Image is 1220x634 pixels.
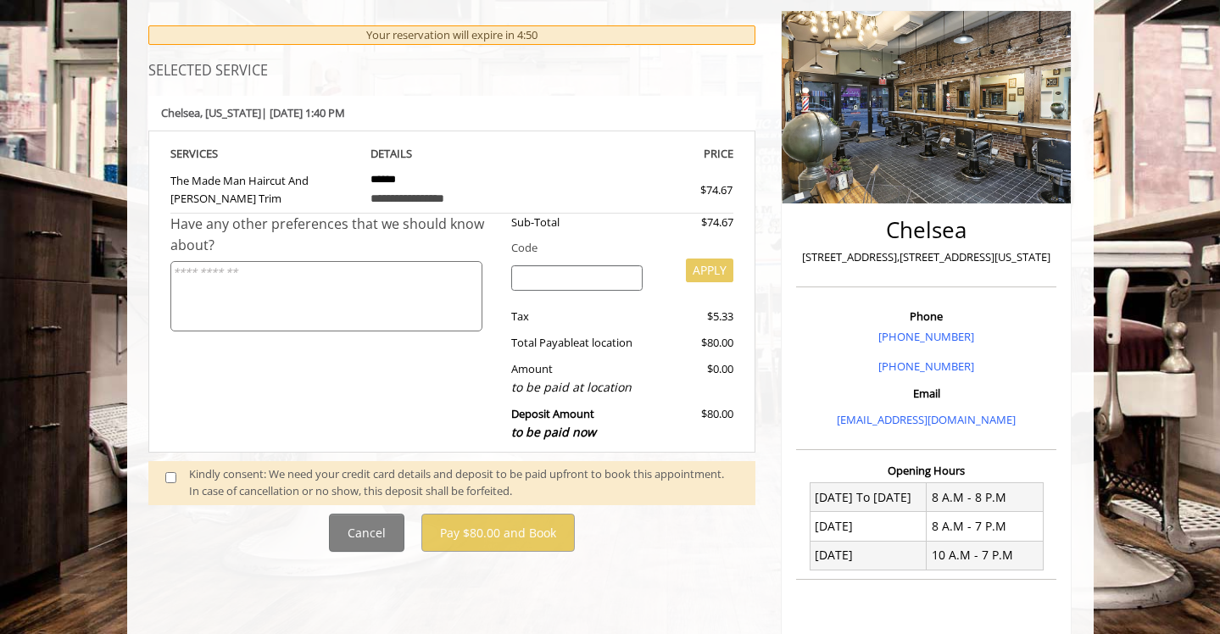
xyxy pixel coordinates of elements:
div: Sub-Total [499,214,655,231]
div: $74.67 [639,181,733,199]
span: , [US_STATE] [200,105,261,120]
button: Cancel [329,514,404,552]
div: $74.67 [655,214,733,231]
th: SERVICE [170,144,359,164]
td: 10 A.M - 7 P.M [927,541,1044,570]
h3: Email [800,387,1052,399]
th: PRICE [546,144,734,164]
a: [PHONE_NUMBER] [878,329,974,344]
div: Your reservation will expire in 4:50 [148,25,756,45]
div: Kindly consent: We need your credit card details and deposit to be paid upfront to book this appo... [189,465,738,501]
div: $0.00 [655,360,733,397]
td: 8 A.M - 8 P.M [927,483,1044,512]
div: $5.33 [655,308,733,325]
div: Total Payable [499,334,655,352]
div: Code [499,239,733,257]
td: [DATE] [810,541,927,570]
div: Have any other preferences that we should know about? [170,214,499,257]
span: S [212,146,218,161]
th: DETAILS [358,144,546,164]
b: Chelsea | [DATE] 1:40 PM [161,105,345,120]
span: to be paid now [511,424,596,440]
h3: Phone [800,310,1052,322]
div: $80.00 [655,405,733,442]
button: APPLY [686,259,733,282]
span: at location [579,335,632,350]
div: Amount [499,360,655,397]
h3: Opening Hours [796,464,1056,476]
a: [PHONE_NUMBER] [878,359,974,374]
h2: Chelsea [800,218,1052,242]
h3: SELECTED SERVICE [148,64,756,79]
td: [DATE] To [DATE] [810,483,927,512]
div: $80.00 [655,334,733,352]
button: Pay $80.00 and Book [421,514,575,552]
a: [EMAIL_ADDRESS][DOMAIN_NAME] [837,412,1016,427]
td: [DATE] [810,512,927,541]
div: to be paid at location [511,378,643,397]
b: Deposit Amount [511,406,596,440]
p: [STREET_ADDRESS],[STREET_ADDRESS][US_STATE] [800,248,1052,266]
td: 8 A.M - 7 P.M [927,512,1044,541]
td: The Made Man Haircut And [PERSON_NAME] Trim [170,163,359,213]
div: Tax [499,308,655,325]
